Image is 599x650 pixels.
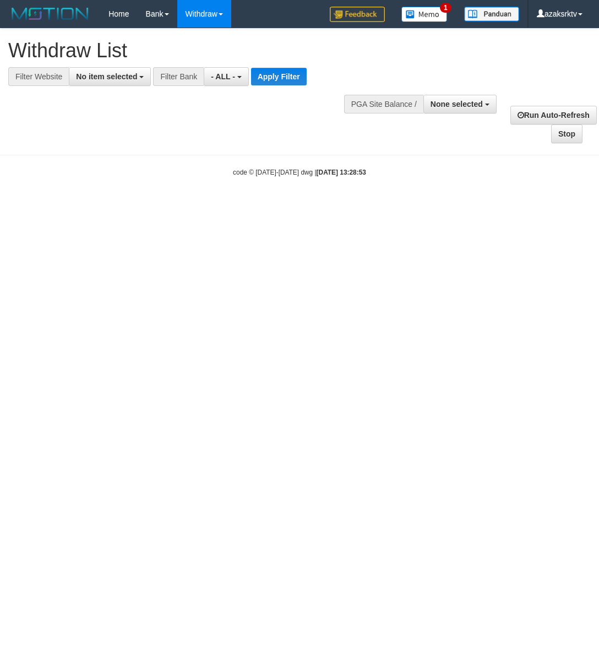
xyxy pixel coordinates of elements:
button: None selected [423,95,497,113]
span: - ALL - [211,72,235,81]
div: PGA Site Balance / [344,95,423,113]
div: Filter Website [8,67,69,86]
button: Apply Filter [251,68,307,85]
span: None selected [431,100,483,109]
strong: [DATE] 13:28:53 [317,169,366,176]
img: MOTION_logo.png [8,6,92,22]
div: Filter Bank [153,67,204,86]
button: - ALL - [204,67,248,86]
a: Run Auto-Refresh [510,106,597,124]
small: code © [DATE]-[DATE] dwg | [233,169,366,176]
h1: Withdraw List [8,40,388,62]
span: No item selected [76,72,137,81]
span: 1 [440,3,451,13]
img: Button%20Memo.svg [401,7,448,22]
img: Feedback.jpg [330,7,385,22]
a: Stop [551,124,582,143]
img: panduan.png [464,7,519,21]
button: No item selected [69,67,151,86]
